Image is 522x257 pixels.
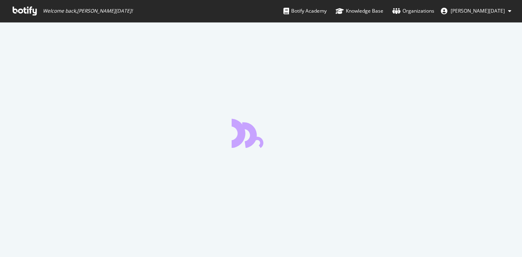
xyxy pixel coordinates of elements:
div: Knowledge Base [336,7,383,15]
div: Organizations [392,7,434,15]
div: animation [232,119,290,148]
div: Botify Academy [283,7,327,15]
span: Naveen Raja Singaraju [451,7,505,14]
span: Welcome back, [PERSON_NAME][DATE] ! [43,8,133,14]
button: [PERSON_NAME][DATE] [434,4,518,18]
